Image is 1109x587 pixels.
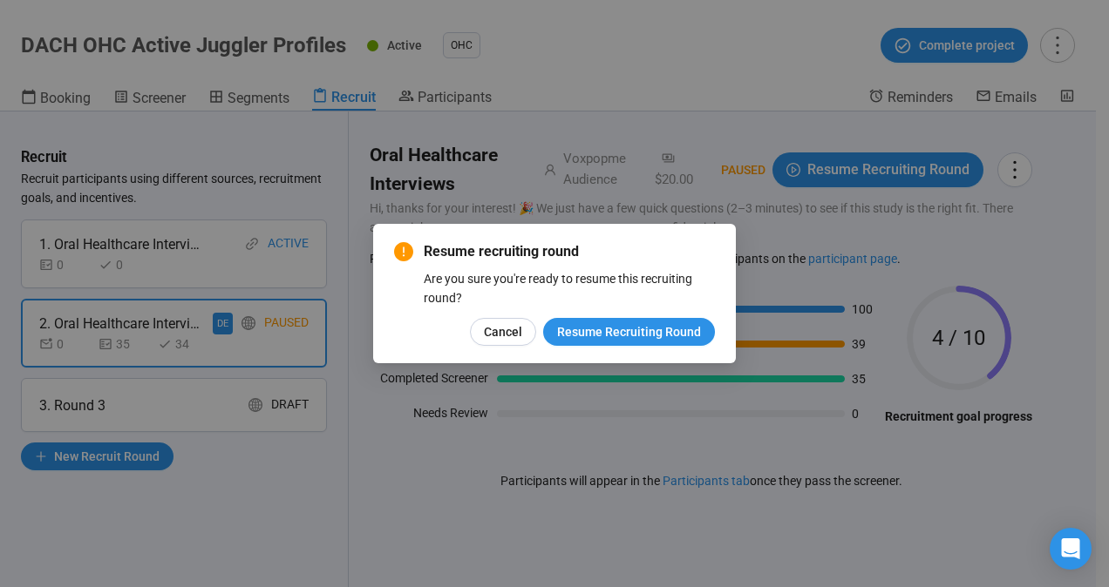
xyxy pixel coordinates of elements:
[424,269,715,307] div: Are you sure you're ready to resume this recruiting round?
[470,318,536,346] button: Cancel
[394,242,413,261] span: exclamation-circle
[1050,528,1092,570] div: Open Intercom Messenger
[484,322,522,341] span: Cancel
[424,241,715,262] span: Resume recruiting round
[543,318,715,346] button: Resume Recruiting Round
[557,322,701,341] span: Resume Recruiting Round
